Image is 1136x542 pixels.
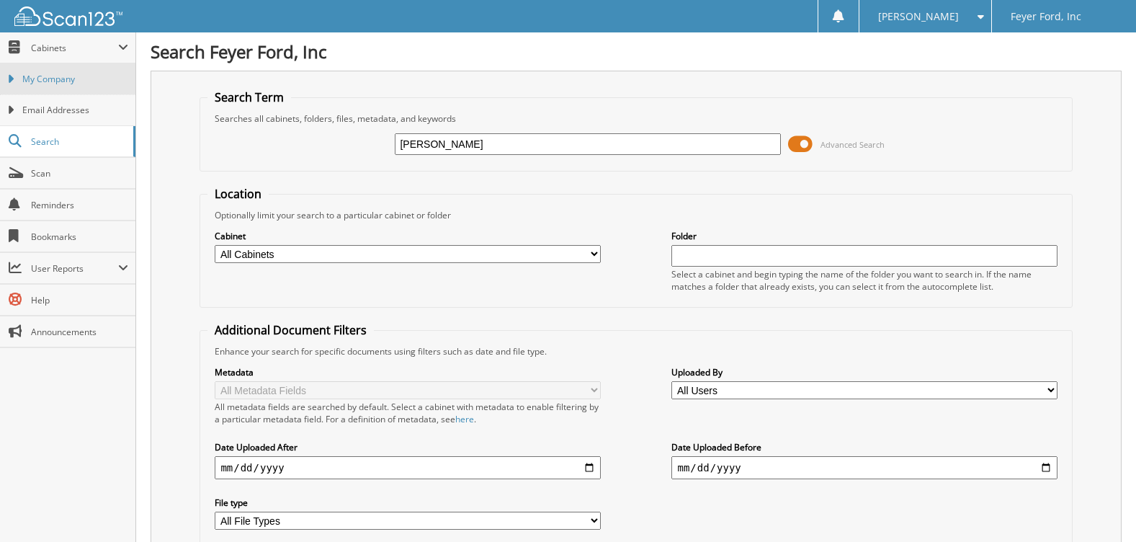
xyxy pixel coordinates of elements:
[207,322,374,338] legend: Additional Document Filters
[151,40,1122,63] h1: Search Feyer Ford, Inc
[207,345,1064,357] div: Enhance your search for specific documents using filters such as date and file type.
[207,186,269,202] legend: Location
[207,112,1064,125] div: Searches all cabinets, folders, files, metadata, and keywords
[215,497,600,509] label: File type
[31,231,128,243] span: Bookmarks
[14,6,122,26] img: scan123-logo-white.svg
[215,441,600,453] label: Date Uploaded After
[31,199,128,211] span: Reminders
[820,139,885,150] span: Advanced Search
[31,167,128,179] span: Scan
[1011,12,1081,21] span: Feyer Ford, Inc
[455,413,474,425] a: here
[671,268,1057,293] div: Select a cabinet and begin typing the name of the folder you want to search in. If the name match...
[215,401,600,425] div: All metadata fields are searched by default. Select a cabinet with metadata to enable filtering b...
[878,12,959,21] span: [PERSON_NAME]
[671,366,1057,378] label: Uploaded By
[31,294,128,306] span: Help
[207,209,1064,221] div: Optionally limit your search to a particular cabinet or folder
[22,104,128,117] span: Email Addresses
[215,366,600,378] label: Metadata
[207,89,291,105] legend: Search Term
[31,42,118,54] span: Cabinets
[215,456,600,479] input: start
[31,326,128,338] span: Announcements
[31,135,126,148] span: Search
[1064,473,1136,542] iframe: Chat Widget
[671,441,1057,453] label: Date Uploaded Before
[22,73,128,86] span: My Company
[671,456,1057,479] input: end
[215,230,600,242] label: Cabinet
[671,230,1057,242] label: Folder
[31,262,118,275] span: User Reports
